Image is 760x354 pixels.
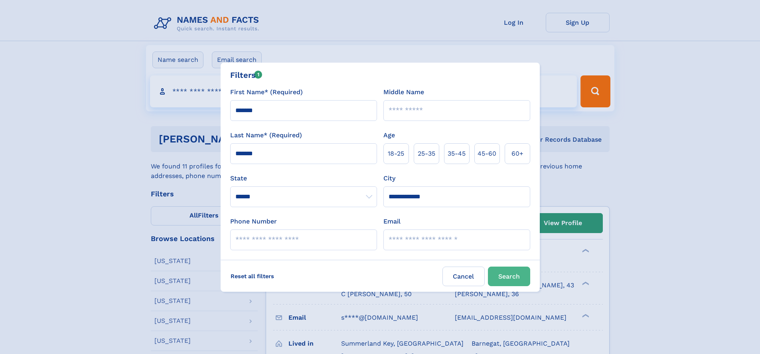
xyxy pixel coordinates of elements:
[230,131,302,140] label: Last Name* (Required)
[418,149,435,158] span: 25‑35
[230,217,277,226] label: Phone Number
[478,149,496,158] span: 45‑60
[388,149,404,158] span: 18‑25
[383,131,395,140] label: Age
[488,267,530,286] button: Search
[230,174,377,183] label: State
[448,149,466,158] span: 35‑45
[511,149,523,158] span: 60+
[442,267,485,286] label: Cancel
[230,69,263,81] div: Filters
[225,267,279,286] label: Reset all filters
[383,87,424,97] label: Middle Name
[383,174,395,183] label: City
[383,217,401,226] label: Email
[230,87,303,97] label: First Name* (Required)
